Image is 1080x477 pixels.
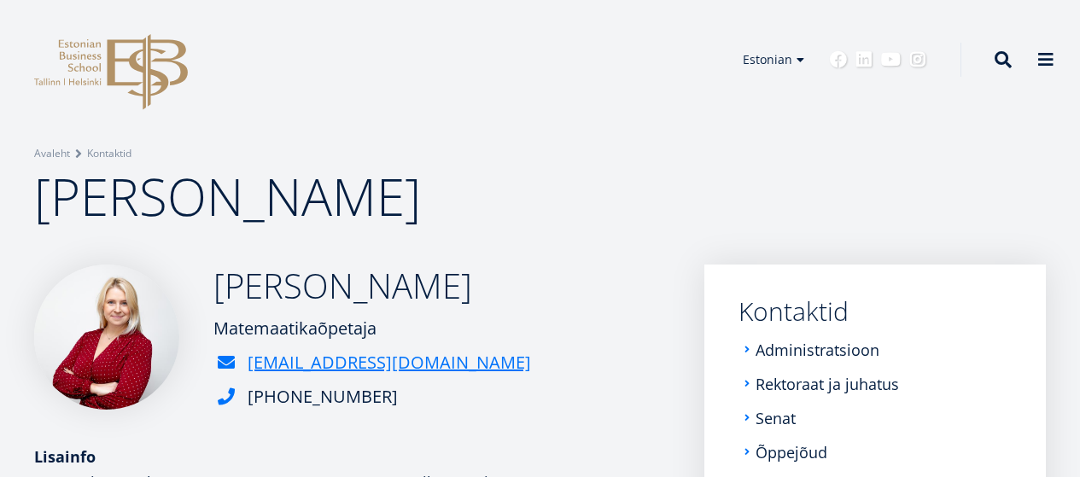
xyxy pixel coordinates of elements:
[756,341,879,358] a: Administratsioon
[756,410,796,427] a: Senat
[738,299,1012,324] a: Kontaktid
[213,316,531,341] div: Matemaatikaõpetaja
[34,145,70,162] a: Avaleht
[756,444,827,461] a: Õppejõud
[87,145,131,162] a: Kontaktid
[756,375,899,393] a: Rektoraat ja juhatus
[881,51,901,68] a: Youtube
[213,265,531,307] h2: [PERSON_NAME]
[34,444,670,469] div: Lisainfo
[34,161,421,231] span: [PERSON_NAME]
[830,51,847,68] a: Facebook
[248,384,398,410] div: [PHONE_NUMBER]
[855,51,873,68] a: Linkedin
[248,350,531,375] a: [EMAIL_ADDRESS][DOMAIN_NAME]
[909,51,926,68] a: Instagram
[34,265,179,410] img: a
